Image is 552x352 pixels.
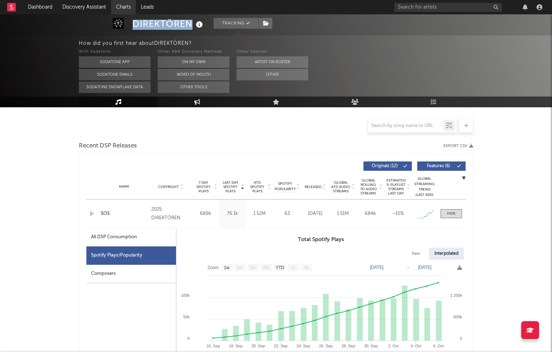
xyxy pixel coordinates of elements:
text: 28. Sep [342,344,355,348]
span: Estimated % Playlist Streams Last Day [386,178,406,196]
h3: Total Spotify Plays [176,235,466,244]
span: Last Day Spotify Plays [221,180,240,193]
text: 30. Sep [364,344,378,348]
div: 2025 DIREKTÖREN [151,205,190,222]
div: Other Sources [237,48,308,56]
div: All DSP Consumption [91,233,137,241]
text: 6. Oct [433,344,444,348]
text: 2. Oct [388,344,399,348]
text: [DATE] [418,265,432,270]
div: With Sodatone [79,48,151,56]
span: Recent DSP Releases [79,142,137,150]
text: Zoom [208,265,219,270]
input: Search by song name or URL [368,123,443,129]
text: → [406,265,410,270]
div: DIREKTÖREN [133,18,205,30]
span: Copyright [158,185,179,189]
span: Originals ( 12 ) [368,164,401,168]
div: 63 [275,210,300,217]
span: Global ATD Audio Streams [331,180,351,193]
text: YTD [276,265,284,270]
div: 1.51M [331,210,355,217]
text: 26. Sep [319,344,333,348]
span: Spotify Popularity [275,181,296,192]
button: Originals(12) [363,161,412,171]
div: All DSP Consumption [86,228,176,247]
button: Sodatone Snowflake Data [79,81,151,93]
div: 1.52M [248,210,271,217]
div: 684k [358,210,382,217]
text: 4. Oct [411,344,421,348]
span: ATD Spotify Plays [248,180,267,193]
div: Raw [406,248,425,260]
text: 18. Sep [229,344,243,348]
text: 1w [224,265,230,270]
text: All [304,265,308,270]
text: 20. Sep [251,344,265,348]
button: Other Tools [158,81,229,93]
div: Spotify Plays/Popularity [86,247,176,265]
text: 0 [187,336,190,341]
button: Sodatone Emails [79,69,151,80]
text: 1m [237,265,243,270]
button: Other [237,69,308,80]
text: 0 [460,336,462,341]
button: Word Of Mouth [158,69,229,80]
span: Released [305,185,322,189]
span: Features ( 6 ) [422,164,455,168]
button: Artist on Roster [237,56,308,68]
text: [DATE] [370,265,384,270]
input: Search for artists [394,3,502,12]
text: 22. Sep [274,344,287,348]
text: 6m [263,265,270,270]
text: 1y [291,265,295,270]
text: 50k [183,315,190,319]
button: Features(6) [417,161,466,171]
button: Sodatone App [79,56,151,68]
div: Composers [86,265,176,283]
div: How did you first hear about DIREKTÖREN ? [79,39,552,48]
div: Global Streaming Trend (Last 60D) [414,176,435,198]
text: 3m [250,265,256,270]
button: Tracking [214,18,258,29]
div: Other A&R Discovery Methods [158,48,229,56]
text: 600k [453,315,462,319]
button: On My Own [158,56,229,68]
span: Global Rolling 7D Audio Streams [358,178,378,196]
div: 76.1k [221,210,244,217]
div: ~ 10 % [386,210,410,217]
text: 16. Sep [206,344,220,348]
div: 689k [194,210,217,217]
text: 100k [181,293,190,297]
a: SOS [101,210,148,217]
div: Name [101,184,148,189]
div: [DATE] [303,210,327,217]
text: 1 200k [450,293,462,297]
span: 7 Day Spotify Plays [194,180,213,193]
text: 24. Sep [296,344,310,348]
button: Export CSV [443,144,473,148]
div: Interpolated [429,248,464,260]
